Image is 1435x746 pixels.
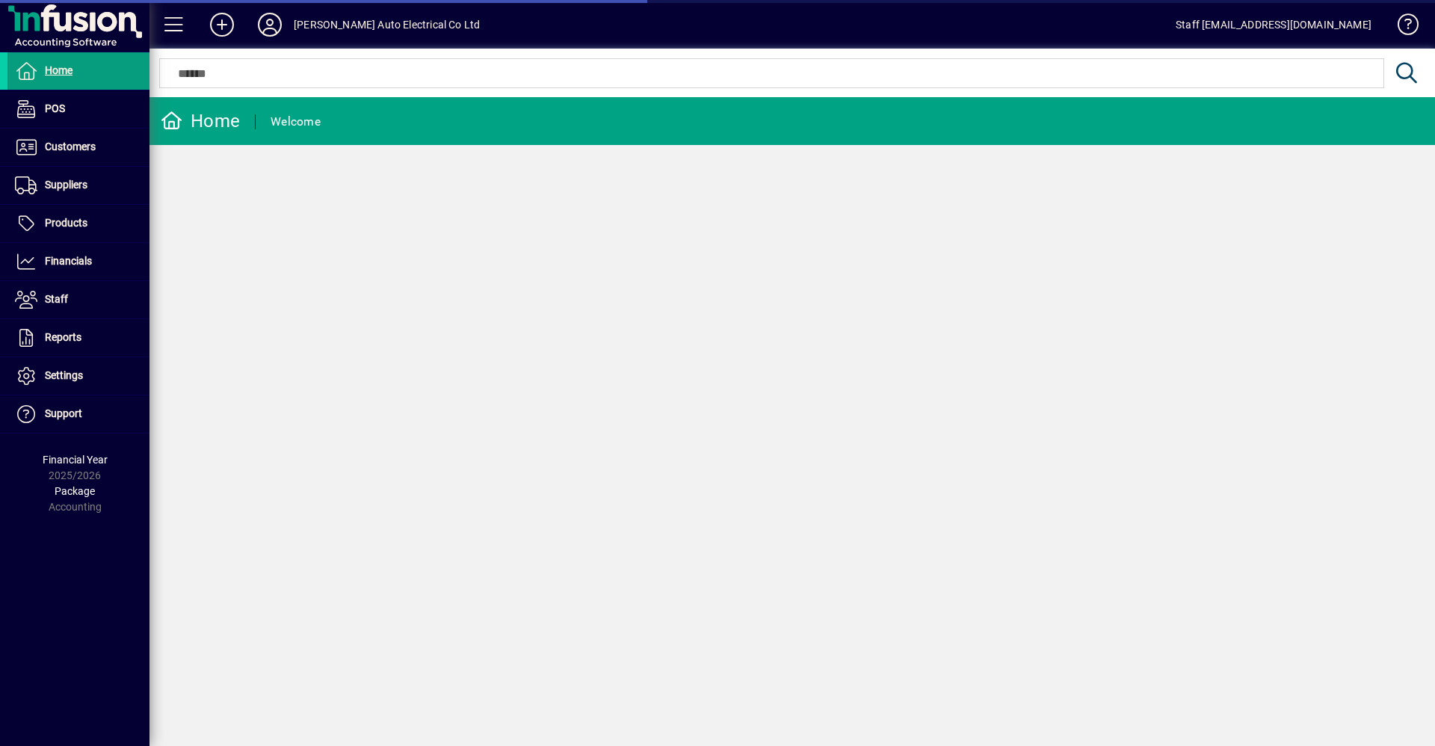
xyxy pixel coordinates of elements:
[43,454,108,466] span: Financial Year
[7,129,149,166] a: Customers
[198,11,246,38] button: Add
[7,319,149,357] a: Reports
[45,141,96,152] span: Customers
[45,102,65,114] span: POS
[7,281,149,318] a: Staff
[45,64,72,76] span: Home
[45,255,92,267] span: Financials
[246,11,294,38] button: Profile
[7,357,149,395] a: Settings
[45,369,83,381] span: Settings
[1386,3,1416,52] a: Knowledge Base
[1176,13,1371,37] div: Staff [EMAIL_ADDRESS][DOMAIN_NAME]
[294,13,480,37] div: [PERSON_NAME] Auto Electrical Co Ltd
[161,109,240,133] div: Home
[7,90,149,128] a: POS
[45,407,82,419] span: Support
[45,331,81,343] span: Reports
[45,179,87,191] span: Suppliers
[7,205,149,242] a: Products
[7,243,149,280] a: Financials
[55,485,95,497] span: Package
[45,293,68,305] span: Staff
[271,110,321,134] div: Welcome
[7,167,149,204] a: Suppliers
[45,217,87,229] span: Products
[7,395,149,433] a: Support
